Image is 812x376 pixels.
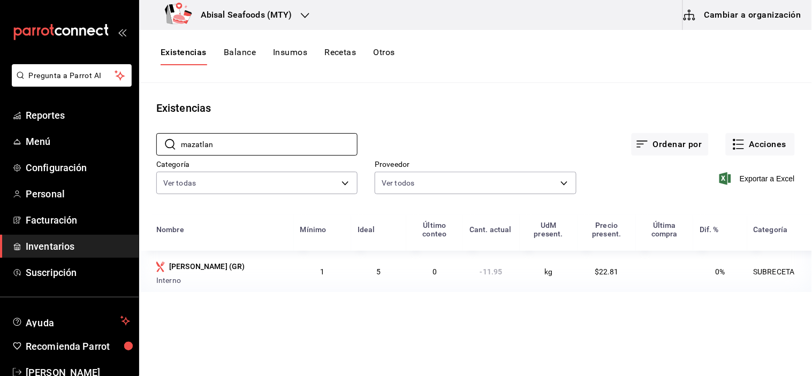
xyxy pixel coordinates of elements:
span: Personal [26,187,130,201]
div: Ideal [358,225,375,234]
span: 5 [376,267,381,276]
button: Ordenar por [632,133,709,156]
label: Categoría [156,161,358,168]
span: Configuración [26,160,130,175]
div: Interno [156,275,287,286]
label: Proveedor [375,161,576,168]
span: -11.95 [480,267,503,276]
button: Otros [374,47,395,65]
td: SUBRECETA [747,251,812,292]
div: Precio present. [584,221,629,238]
div: [PERSON_NAME] (GR) [169,261,245,272]
span: 0 [432,267,437,276]
div: Nombre [156,225,184,234]
div: Mínimo [300,225,327,234]
div: Última compra [642,221,687,238]
button: Recetas [324,47,356,65]
td: kg [520,251,578,292]
button: Insumos [273,47,307,65]
a: Pregunta a Parrot AI [7,78,132,89]
span: Inventarios [26,239,130,254]
div: Cant. actual [469,225,512,234]
span: Recomienda Parrot [26,339,130,354]
div: navigation tabs [161,47,395,65]
div: Existencias [156,100,211,116]
button: open_drawer_menu [118,28,126,36]
span: Ver todas [163,178,196,188]
span: Pregunta a Parrot AI [29,70,115,81]
button: Acciones [726,133,795,156]
button: Exportar a Excel [722,172,795,185]
span: Facturación [26,213,130,227]
span: Ayuda [26,314,116,327]
div: UdM present. [526,221,572,238]
span: Reportes [26,108,130,122]
span: Suscripción [26,265,130,280]
button: Pregunta a Parrot AI [12,64,132,87]
button: Existencias [161,47,207,65]
span: 1 [320,267,324,276]
div: Dif. % [700,225,719,234]
div: Último conteo [413,221,457,238]
h3: Abisal Seafoods (MTY) [192,9,292,21]
span: Menú [26,134,130,149]
svg: Insumo producido [156,262,165,272]
button: Balance [224,47,256,65]
span: 0% [715,267,725,276]
span: Ver todos [382,178,414,188]
input: Buscar nombre de insumo [181,134,358,155]
span: $22.81 [595,267,619,276]
div: Categoría [754,225,788,234]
